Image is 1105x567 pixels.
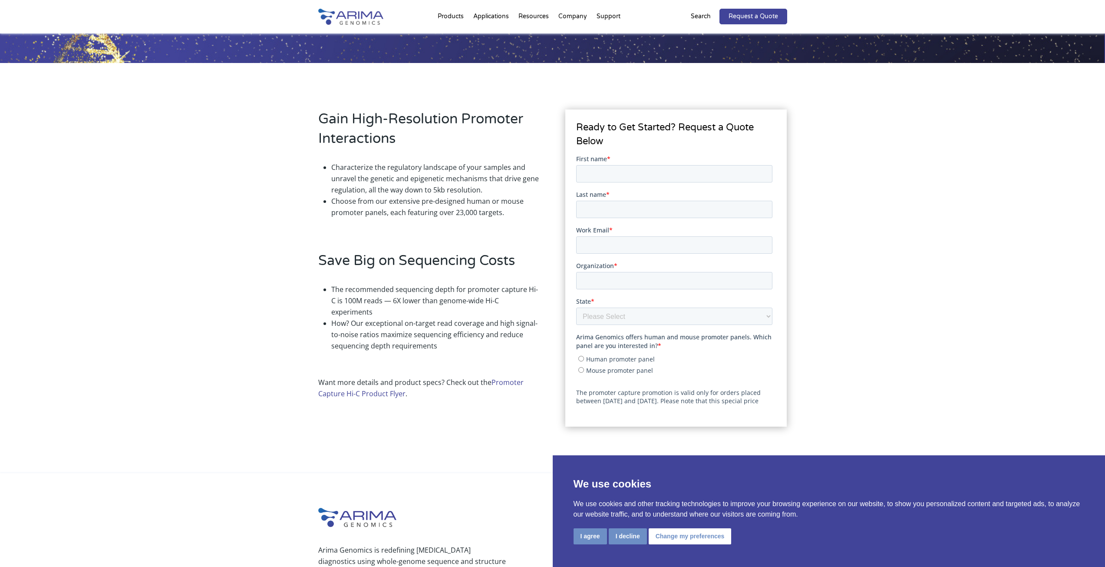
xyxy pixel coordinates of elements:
button: I decline [609,528,647,544]
h2: Save Big on Sequencing Costs [318,251,540,277]
button: I agree [574,528,607,544]
li: Characterize the regulatory landscape of your samples and unravel the genetic and epigenetic mech... [331,162,540,196]
span: Ready to Get Started? Request a Quote Below [576,122,754,147]
img: Arima-Genomics-logo [318,9,383,25]
iframe: Form 1 [576,155,776,405]
a: Promoter Capture Hi-C Product Flyer [318,378,524,398]
p: We use cookies and other tracking technologies to improve your browsing experience on our website... [574,499,1085,520]
a: Request a Quote [719,9,787,24]
h2: Gain High-Resolution Promoter Interactions [318,109,540,155]
li: The recommended sequencing depth for promoter capture Hi-C is 100M reads — 6X lower than genome-w... [331,284,540,318]
li: How? Our exceptional on-target read coverage and high signal-to-noise ratios maximize sequencing ... [331,318,540,351]
p: Want more details and product specs? Check out the . [318,377,540,399]
li: Choose from our extensive pre-designed human or mouse promoter panels, each featuring over 23,000... [331,196,540,218]
button: Change my preferences [649,528,732,544]
p: We use cookies [574,476,1085,492]
img: Arima-Genomics-logo [318,508,396,527]
p: Search [691,11,711,22]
